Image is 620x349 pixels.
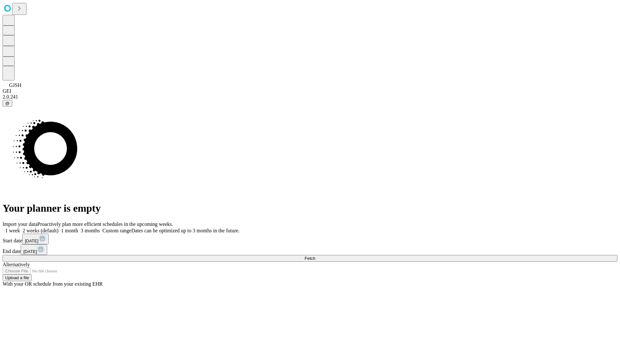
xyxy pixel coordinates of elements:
button: [DATE] [21,244,47,255]
button: Upload a file [3,274,32,281]
button: [DATE] [22,234,49,244]
span: 2 weeks (default) [23,228,58,233]
h1: Your planner is empty [3,202,617,214]
button: Fetch [3,255,617,262]
span: Import your data [3,221,37,227]
span: Dates can be optimized up to 3 months in the future. [131,228,240,233]
span: Fetch [305,256,315,261]
span: With your OR schedule from your existing EHR [3,281,103,287]
div: 2.0.241 [3,94,617,100]
span: GJSH [9,82,21,88]
span: 1 week [5,228,20,233]
button: @ [3,100,12,107]
span: 3 months [81,228,100,233]
div: GEI [3,88,617,94]
div: End date [3,244,617,255]
span: Custom range [102,228,131,233]
span: [DATE] [25,238,38,243]
span: @ [5,101,10,106]
div: Start date [3,234,617,244]
span: Alternatively [3,262,30,267]
span: [DATE] [23,249,37,254]
span: 1 month [61,228,78,233]
span: Proactively plan more efficient schedules in the upcoming weeks. [37,221,173,227]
